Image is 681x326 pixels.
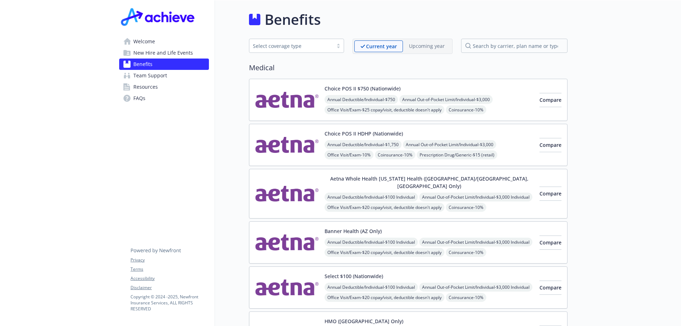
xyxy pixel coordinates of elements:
button: Compare [539,187,561,201]
img: Aetna Inc carrier logo [255,130,319,160]
span: Coinsurance - 10% [446,248,486,257]
h2: Medical [249,62,567,73]
span: Coinsurance - 10% [446,293,486,302]
span: Office Visit/Exam - $25 copay/visit, deductible doesn't apply [325,105,444,114]
span: Upcoming year [403,40,451,52]
button: Select $100 (Nationwide) [325,272,383,280]
a: Welcome [119,36,209,47]
a: Disclaimer [131,284,209,291]
span: New Hire and Life Events [133,47,193,59]
button: Aetna Whole Health [US_STATE] Health ([GEOGRAPHIC_DATA]/[GEOGRAPHIC_DATA], [GEOGRAPHIC_DATA] Only) [325,175,534,190]
span: Compare [539,190,561,197]
span: Annual Deductible/Individual - $750 [325,95,398,104]
button: Compare [539,93,561,107]
span: Annual Out-of-Pocket Limit/Individual - $3,000 [399,95,493,104]
a: Terms [131,266,209,272]
span: Office Visit/Exam - $20 copay/visit, deductible doesn't apply [325,293,444,302]
button: Choice POS II $750 (Nationwide) [325,85,400,92]
button: Compare [539,236,561,250]
span: Compare [539,96,561,103]
span: Compare [539,284,561,291]
span: Prescription Drug/Generic - $15 (retail) [417,150,497,159]
span: Coinsurance - 10% [375,150,415,159]
span: Annual Deductible/Individual - $1,750 [325,140,402,149]
span: Coinsurance - 10% [446,203,486,212]
a: Resources [119,81,209,93]
div: Select coverage type [253,42,330,50]
span: Welcome [133,36,155,47]
a: New Hire and Life Events [119,47,209,59]
a: Team Support [119,70,209,81]
a: Benefits [119,59,209,70]
span: Office Visit/Exam - $20 copay/visit, deductible doesn't apply [325,203,444,212]
span: Annual Deductible/Individual - $100 Individual [325,283,418,292]
a: FAQs [119,93,209,104]
span: Team Support [133,70,167,81]
img: Aetna Inc carrier logo [255,175,319,212]
button: Choice POS II HDHP (Nationwide) [325,130,403,137]
span: Coinsurance - 10% [446,105,486,114]
button: Banner Health (AZ Only) [325,227,382,235]
a: Accessibility [131,275,209,282]
img: Aetna Inc carrier logo [255,227,319,258]
input: search by carrier, plan name or type [461,39,567,53]
span: Office Visit/Exam - $20 copay/visit, deductible doesn't apply [325,248,444,257]
span: Annual Out-of-Pocket Limit/Individual - $3,000 Individual [419,238,532,247]
a: Privacy [131,257,209,263]
span: Benefits [133,59,153,70]
span: Resources [133,81,158,93]
span: Annual Deductible/Individual - $100 Individual [325,238,418,247]
img: Aetna Inc carrier logo [255,272,319,303]
button: Compare [539,138,561,152]
button: Compare [539,281,561,295]
img: Aetna Inc carrier logo [255,85,319,115]
span: Compare [539,239,561,246]
span: Office Visit/Exam - 10% [325,150,373,159]
span: Annual Out-of-Pocket Limit/Individual - $3,000 [403,140,496,149]
span: Annual Deductible/Individual - $100 Individual [325,193,418,201]
span: FAQs [133,93,145,104]
h1: Benefits [265,9,321,30]
p: Copyright © 2024 - 2025 , Newfront Insurance Services, ALL RIGHTS RESERVED [131,294,209,312]
p: Current year [366,43,397,50]
span: Annual Out-of-Pocket Limit/Individual - $3,000 Individual [419,193,532,201]
span: Annual Out-of-Pocket Limit/Individual - $3,000 Individual [419,283,532,292]
p: Upcoming year [409,42,445,50]
span: Compare [539,142,561,148]
button: HMO ([GEOGRAPHIC_DATA] Only) [325,317,403,325]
